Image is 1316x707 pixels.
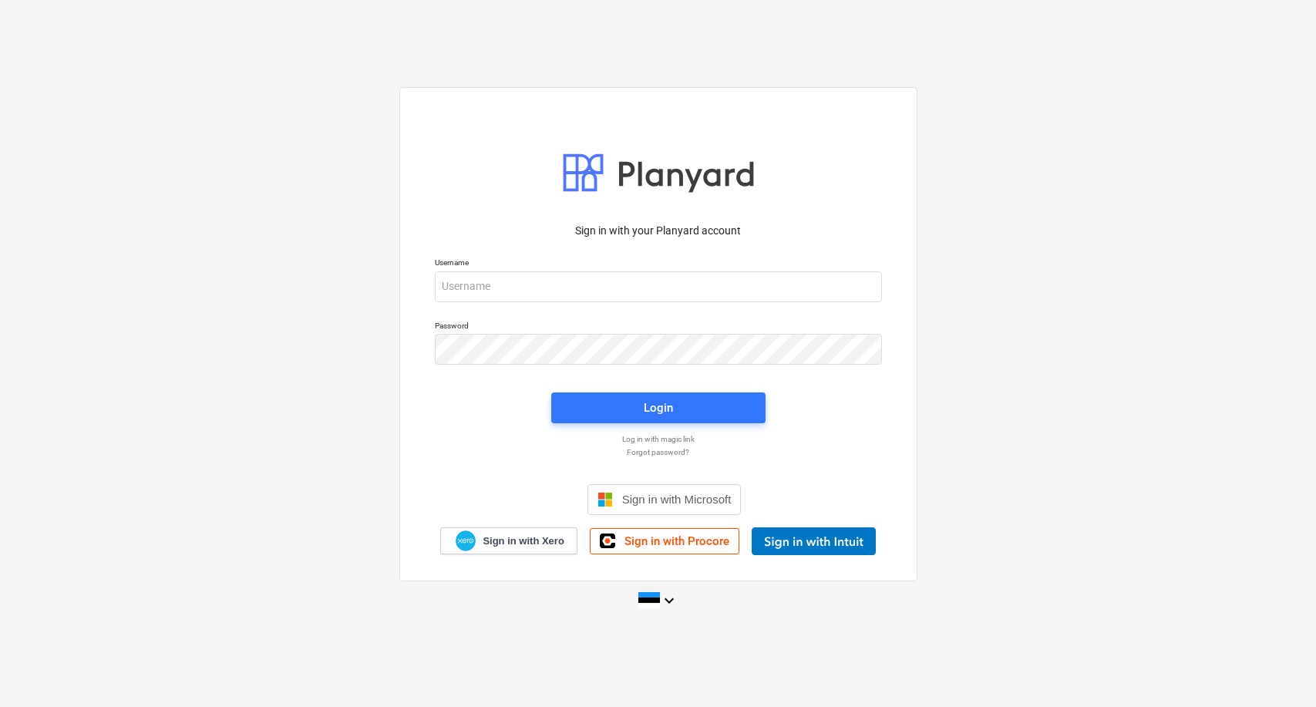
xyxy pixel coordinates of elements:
[427,447,890,457] a: Forgot password?
[435,223,882,239] p: Sign in with your Planyard account
[597,492,613,507] img: Microsoft logo
[622,493,732,506] span: Sign in with Microsoft
[644,398,673,418] div: Login
[483,534,564,548] span: Sign in with Xero
[427,434,890,444] a: Log in with magic link
[456,530,476,551] img: Xero logo
[660,591,678,610] i: keyboard_arrow_down
[435,321,882,334] p: Password
[590,528,739,554] a: Sign in with Procore
[551,392,766,423] button: Login
[435,258,882,271] p: Username
[440,527,577,554] a: Sign in with Xero
[624,534,729,548] span: Sign in with Procore
[435,271,882,302] input: Username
